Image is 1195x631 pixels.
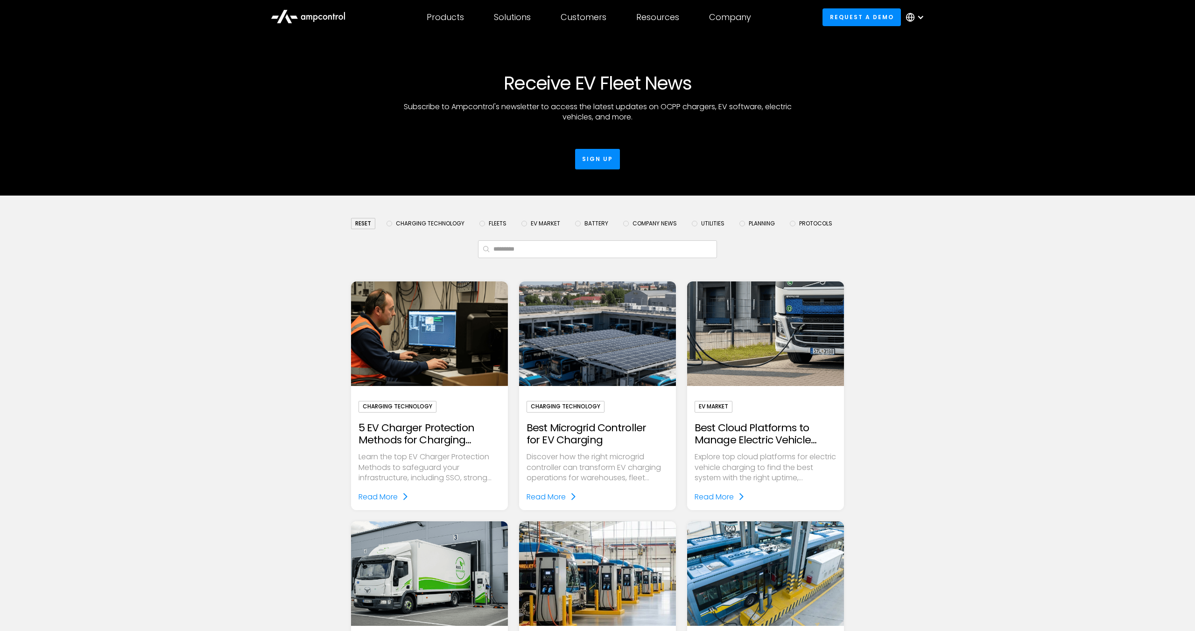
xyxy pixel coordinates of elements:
div: Solutions [494,12,531,22]
div: EV Market [695,401,732,412]
div: Resources [636,12,679,22]
h2: 5 EV Charger Protection Methods for Charging Infrastructure [358,422,500,447]
span: Utilities [701,220,724,227]
span: Fleets [489,220,506,227]
div: Read More [358,491,398,503]
h1: Receive EV Fleet News [433,72,762,94]
span: EV Market [531,220,560,227]
a: Read More [527,491,577,503]
a: Read More [358,491,409,503]
p: Discover how the right microgrid controller can transform EV charging operations for warehouses, ... [527,452,668,483]
div: Company [709,12,751,22]
a: Request a demo [822,8,901,26]
div: Products [427,12,464,22]
div: reset [351,218,375,229]
span: Battery [584,220,608,227]
p: Subscribe to Ampcontrol's newsletter to access the latest updates on OCPP chargers, EV software, ... [392,102,803,123]
p: Learn the top EV Charger Protection Methods to safeguard your infrastructure, including SSO, stro... [358,452,500,483]
div: Customers [561,12,606,22]
a: Read More [695,491,745,503]
span: Charging Technology [396,220,464,227]
span: Company News [633,220,677,227]
div: Charging Technology [527,401,605,412]
p: Explore top cloud platforms for electric vehicle charging to find the best system with the right ... [695,452,836,483]
div: Charging Technology [358,401,436,412]
h2: Best Cloud Platforms to Manage Electric Vehicle Charging [695,422,836,447]
h2: Best Microgrid Controller for EV Charging [527,422,668,447]
span: Protocols [799,220,832,227]
div: Read More [527,491,566,503]
a: Sign up [575,149,620,169]
span: Planning [749,220,775,227]
div: Read More [695,491,734,503]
